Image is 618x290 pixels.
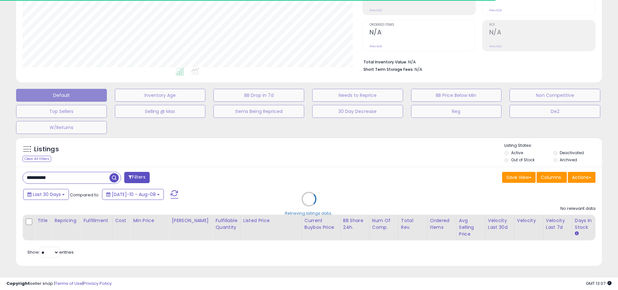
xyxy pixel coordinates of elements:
[363,58,591,65] li: N/A
[6,280,30,286] strong: Copyright
[370,29,475,37] h2: N/A
[83,280,112,286] a: Privacy Policy
[370,8,382,12] small: Prev: N/A
[510,89,600,102] button: Non Competitive
[312,89,403,102] button: Needs to Reprice
[489,29,595,37] h2: N/A
[586,280,612,286] span: 2025-09-8 13:07 GMT
[411,89,502,102] button: BB Price Below Min
[411,105,502,118] button: Reg
[489,23,595,27] span: ROI
[489,8,502,12] small: Prev: N/A
[510,105,600,118] button: De2
[16,121,107,134] button: W/Returns
[415,66,422,72] span: N/A
[6,281,112,287] div: seller snap | |
[16,89,107,102] button: Default
[213,89,304,102] button: BB Drop in 7d
[370,44,382,48] small: Prev: N/A
[115,89,206,102] button: Inventory Age
[213,105,304,118] button: Items Being Repriced
[115,105,206,118] button: Selling @ Max
[16,105,107,118] button: Top Sellers
[285,210,333,216] div: Retrieving listings data..
[312,105,403,118] button: 30 Day Decrease
[370,23,475,27] span: Ordered Items
[363,67,414,72] b: Short Term Storage Fees:
[489,44,502,48] small: Prev: N/A
[55,280,82,286] a: Terms of Use
[363,59,407,65] b: Total Inventory Value:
